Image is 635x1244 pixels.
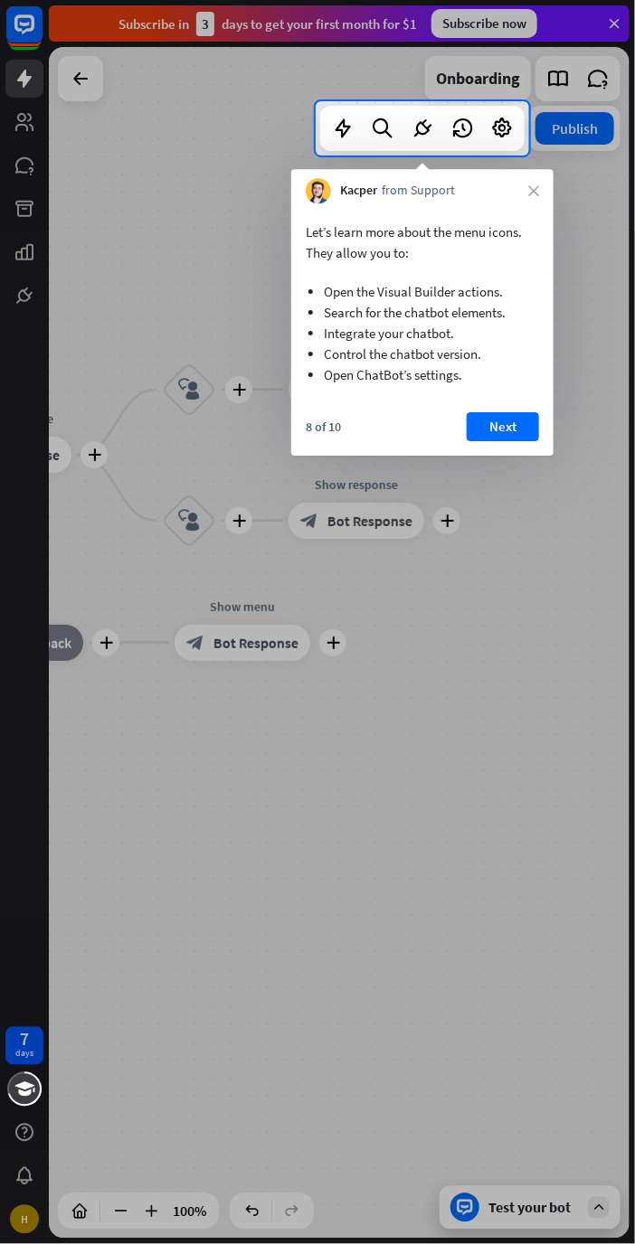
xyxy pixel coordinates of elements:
[340,183,377,201] span: Kacper
[324,281,521,302] li: Open the Visual Builder actions.
[306,221,539,263] p: Let’s learn more about the menu icons. They allow you to:
[324,302,521,323] li: Search for the chatbot elements.
[382,183,455,201] span: from Support
[14,7,69,61] button: Open LiveChat chat widget
[306,419,341,435] div: 8 of 10
[324,364,521,385] li: Open ChatBot’s settings.
[324,323,521,344] li: Integrate your chatbot.
[528,185,539,196] i: close
[324,344,521,364] li: Control the chatbot version.
[467,412,539,441] button: Next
